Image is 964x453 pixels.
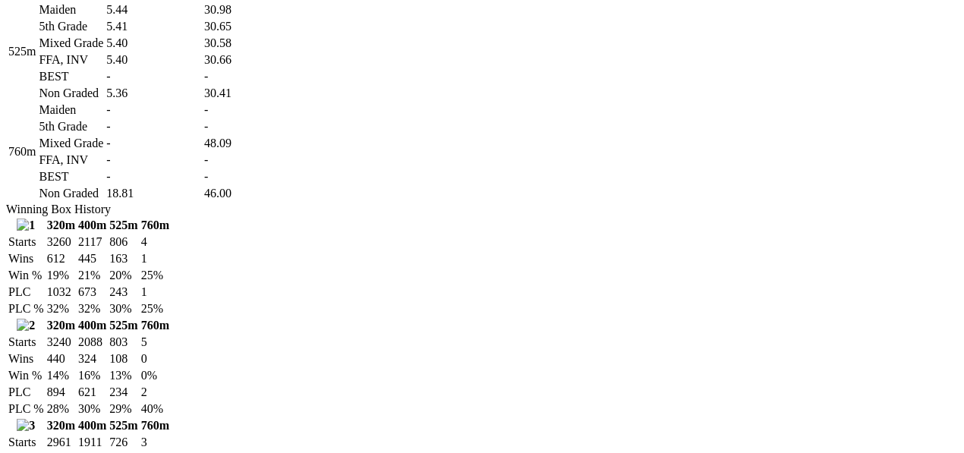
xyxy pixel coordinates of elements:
th: 760m [140,418,170,433]
td: 2961 [46,435,76,450]
td: 243 [109,285,138,300]
th: 525m [109,318,138,333]
td: 1 [140,251,170,266]
th: 400m [77,218,107,233]
td: 3 [140,435,170,450]
th: 525m [109,218,138,233]
td: - [203,69,283,84]
td: BEST [38,69,104,84]
th: 400m [77,318,107,333]
td: Starts [8,435,45,450]
td: - [203,119,283,134]
td: 2117 [77,234,107,250]
td: 5 [140,335,170,350]
td: Win % [8,368,45,383]
td: 30% [77,401,107,417]
td: 5th Grade [38,19,104,34]
td: 726 [109,435,138,450]
td: 29% [109,401,138,417]
td: PLC % [8,301,45,316]
td: 440 [46,351,76,366]
td: 4 [140,234,170,250]
td: 32% [77,301,107,316]
td: 5th Grade [38,119,104,134]
td: Starts [8,335,45,350]
img: 1 [17,219,35,232]
td: - [106,136,202,151]
td: 25% [140,268,170,283]
td: 5.44 [106,2,202,17]
td: - [106,69,202,84]
td: 621 [77,385,107,400]
td: 5.40 [106,52,202,68]
td: - [106,119,202,134]
td: 32% [46,301,76,316]
td: 0 [140,351,170,366]
td: 5.40 [106,36,202,51]
td: 30.98 [203,2,283,17]
td: 803 [109,335,138,350]
td: Mixed Grade [38,136,104,151]
th: 400m [77,418,107,433]
td: 894 [46,385,76,400]
td: 108 [109,351,138,366]
td: 30.41 [203,86,283,101]
td: - [106,169,202,184]
td: Non Graded [38,86,104,101]
td: 445 [77,251,107,266]
td: FFA, INV [38,52,104,68]
td: BEST [38,169,104,184]
td: 0% [140,368,170,383]
td: 1032 [46,285,76,300]
img: 3 [17,419,35,433]
td: 25% [140,301,170,316]
td: - [203,169,283,184]
td: 324 [77,351,107,366]
td: - [106,102,202,118]
img: 2 [17,319,35,332]
th: 760m [140,218,170,233]
td: 19% [46,268,76,283]
td: 5.36 [106,86,202,101]
td: 13% [109,368,138,383]
th: 525m [109,418,138,433]
td: Maiden [38,102,104,118]
td: 806 [109,234,138,250]
td: 28% [46,401,76,417]
td: 525m [8,2,36,101]
td: 14% [46,368,76,383]
div: Winning Box History [6,203,958,216]
td: FFA, INV [38,153,104,168]
td: - [203,102,283,118]
td: 760m [8,102,36,201]
td: PLC % [8,401,45,417]
td: 30% [109,301,138,316]
th: 320m [46,318,76,333]
td: 30.66 [203,52,283,68]
td: 18.81 [106,186,202,201]
td: 3260 [46,234,76,250]
td: 3240 [46,335,76,350]
td: 612 [46,251,76,266]
td: Wins [8,351,45,366]
td: 30.58 [203,36,283,51]
td: 163 [109,251,138,266]
td: 21% [77,268,107,283]
th: 760m [140,318,170,333]
td: 234 [109,385,138,400]
td: Starts [8,234,45,250]
td: 5.41 [106,19,202,34]
td: 20% [109,268,138,283]
td: 2088 [77,335,107,350]
td: 673 [77,285,107,300]
td: Mixed Grade [38,36,104,51]
td: - [203,153,283,168]
td: 30.65 [203,19,283,34]
td: Win % [8,268,45,283]
td: 48.09 [203,136,283,151]
td: PLC [8,385,45,400]
td: Maiden [38,2,104,17]
td: - [106,153,202,168]
td: 1 [140,285,170,300]
th: 320m [46,218,76,233]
